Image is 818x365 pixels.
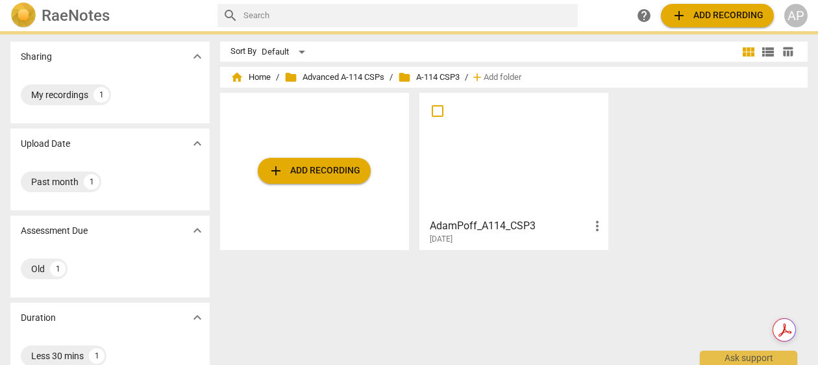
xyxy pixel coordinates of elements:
[632,4,656,27] a: Help
[284,71,297,84] span: folder
[243,5,573,26] input: Search
[42,6,110,25] h2: RaeNotes
[390,73,393,82] span: /
[430,234,452,245] span: [DATE]
[268,163,284,179] span: add
[484,73,521,82] span: Add folder
[398,71,411,84] span: folder
[223,8,238,23] span: search
[671,8,763,23] span: Add recording
[700,351,797,365] div: Ask support
[424,97,604,244] a: AdamPoff_A114_CSP3[DATE]
[782,45,794,58] span: table_chart
[589,218,605,234] span: more_vert
[31,175,79,188] div: Past month
[262,42,310,62] div: Default
[10,3,207,29] a: LogoRaeNotes
[230,47,256,57] div: Sort By
[661,4,774,27] button: Upload
[21,137,70,151] p: Upload Date
[230,71,271,84] span: Home
[430,218,589,234] h3: AdamPoff_A114_CSP3
[636,8,652,23] span: help
[188,308,207,327] button: Show more
[230,71,243,84] span: home
[21,224,88,238] p: Assessment Due
[741,44,756,60] span: view_module
[258,158,371,184] button: Upload
[31,349,84,362] div: Less 30 mins
[758,42,778,62] button: List view
[93,87,109,103] div: 1
[190,136,205,151] span: expand_more
[760,44,776,60] span: view_list
[398,71,460,84] span: A-114 CSP3
[188,221,207,240] button: Show more
[190,49,205,64] span: expand_more
[31,262,45,275] div: Old
[10,3,36,29] img: Logo
[739,42,758,62] button: Tile view
[784,4,808,27] button: AP
[671,8,687,23] span: add
[50,261,66,277] div: 1
[268,163,360,179] span: Add recording
[284,71,384,84] span: Advanced A-114 CSPs
[188,47,207,66] button: Show more
[190,310,205,325] span: expand_more
[276,73,279,82] span: /
[84,174,99,190] div: 1
[188,134,207,153] button: Show more
[778,42,797,62] button: Table view
[89,348,105,364] div: 1
[190,223,205,238] span: expand_more
[21,311,56,325] p: Duration
[465,73,468,82] span: /
[31,88,88,101] div: My recordings
[471,71,484,84] span: add
[21,50,52,64] p: Sharing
